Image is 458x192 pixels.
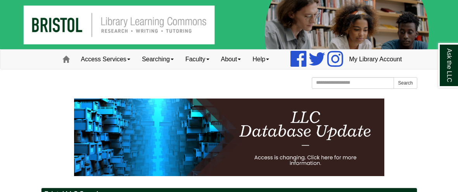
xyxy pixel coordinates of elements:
[74,99,384,176] img: HTML tutorial
[343,50,408,69] a: My Library Account
[136,50,180,69] a: Searching
[394,77,417,89] button: Search
[75,50,136,69] a: Access Services
[215,50,247,69] a: About
[247,50,275,69] a: Help
[180,50,215,69] a: Faculty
